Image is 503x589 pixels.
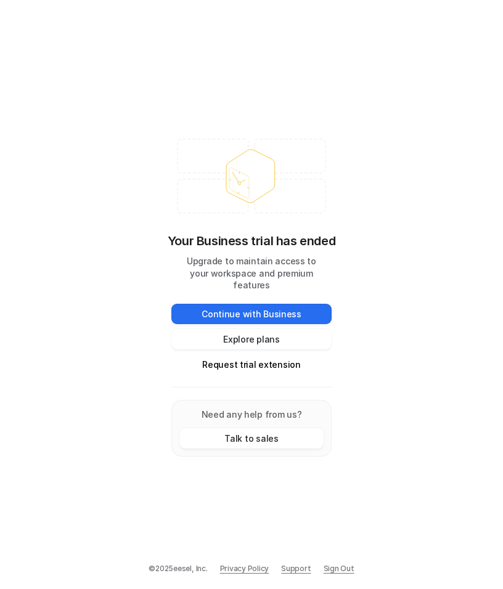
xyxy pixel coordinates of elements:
button: Explore plans [171,329,332,349]
button: Request trial extension [171,354,332,375]
p: Your Business trial has ended [168,232,335,250]
span: Support [281,563,311,574]
p: Upgrade to maintain access to your workspace and premium features [171,255,332,292]
a: Privacy Policy [220,563,269,574]
p: © 2025 eesel, Inc. [149,563,207,574]
p: Need any help from us? [179,408,324,421]
a: Sign Out [324,563,354,574]
button: Talk to sales [179,428,324,449]
button: Continue with Business [171,304,332,324]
